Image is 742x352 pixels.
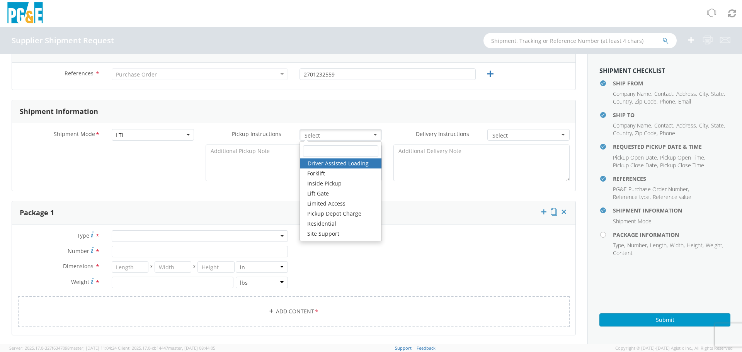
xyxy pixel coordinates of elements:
[232,130,281,138] span: Pickup Instructions
[613,129,633,137] li: ,
[112,261,148,273] input: Length
[70,345,117,351] span: master, [DATE] 11:04:24
[660,154,704,161] span: Pickup Open Time
[613,207,730,213] h4: Shipment Information
[12,36,114,45] h4: Supplier Shipment Request
[613,162,658,169] li: ,
[654,122,673,129] span: Contact
[168,345,215,351] span: master, [DATE] 08:44:05
[300,209,381,219] a: Pickup Depot Charge
[492,132,560,139] span: Select
[613,241,625,249] li: ,
[300,219,381,229] a: Residential
[613,185,689,193] li: ,
[20,108,98,116] h3: Shipment Information
[635,129,658,137] li: ,
[613,112,730,118] h4: Ship To
[613,90,651,97] span: Company Name
[654,122,674,129] li: ,
[650,241,667,249] span: Length
[711,90,725,98] li: ,
[678,98,691,105] span: Email
[699,90,708,97] span: City
[687,241,703,249] span: Height
[63,262,94,270] span: Dimensions
[613,241,624,249] span: Type
[706,241,722,249] span: Weight
[6,2,44,25] img: pge-logo-06675f144f4cfa6a6814.png
[613,129,632,137] span: Country
[711,90,724,97] span: State
[676,90,697,98] li: ,
[487,129,570,141] button: Select
[613,193,651,201] li: ,
[71,278,89,286] span: Weight
[635,129,657,137] span: Zip Code
[670,241,684,249] span: Width
[615,345,733,351] span: Copyright © [DATE]-[DATE] Agistix Inc., All Rights Reserved
[627,241,648,249] li: ,
[660,98,676,105] li: ,
[305,132,372,139] span: Select
[711,122,724,129] span: State
[20,47,59,55] h3: References
[613,218,652,225] span: Shipment Mode
[300,179,381,189] a: Inside Pickup
[300,199,381,209] a: Limited Access
[635,98,658,105] li: ,
[483,33,677,48] input: Shipment, Tracking or Reference Number (at least 4 chars)
[654,90,674,98] li: ,
[670,241,685,249] li: ,
[676,122,696,129] span: Address
[613,176,730,182] h4: References
[197,261,234,273] input: Height
[416,130,469,138] span: Delivery Instructions
[699,90,709,98] li: ,
[613,98,633,105] li: ,
[711,122,725,129] li: ,
[613,98,632,105] span: Country
[706,241,723,249] li: ,
[699,122,709,129] li: ,
[613,144,730,150] h4: Requested Pickup Date & Time
[116,131,124,139] div: LTL
[613,185,688,193] span: PG&E Purchase Order Number
[118,345,215,351] span: Client: 2025.17.0-cb14447
[191,261,197,273] span: X
[627,241,647,249] span: Number
[676,90,696,97] span: Address
[676,122,697,129] li: ,
[300,189,381,199] a: Lift Gate
[300,229,381,239] a: Site Support
[635,98,657,105] span: Zip Code
[613,154,658,162] li: ,
[116,71,157,78] div: Purchase Order
[613,122,652,129] li: ,
[660,154,705,162] li: ,
[613,90,652,98] li: ,
[613,154,657,161] span: Pickup Open Date
[300,168,381,179] a: Forklift
[613,122,651,129] span: Company Name
[654,90,673,97] span: Contact
[54,130,95,139] span: Shipment Mode
[660,162,704,169] span: Pickup Close Time
[599,66,665,75] strong: Shipment Checklist
[613,162,657,169] span: Pickup Close Date
[300,158,381,168] a: Driver Assisted Loading
[613,193,650,201] span: Reference type
[300,68,476,80] input: 10 Digit PG&E PO Number
[687,241,704,249] li: ,
[599,313,730,326] button: Submit
[653,193,691,201] span: Reference value
[65,70,94,77] span: References
[77,232,89,239] span: Type
[613,80,730,86] h4: Ship From
[660,98,675,105] span: Phone
[699,122,708,129] span: City
[417,345,436,351] a: Feedback
[155,261,191,273] input: Width
[68,247,89,255] span: Number
[20,209,54,217] h3: Package 1
[9,345,117,351] span: Server: 2025.17.0-327f6347098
